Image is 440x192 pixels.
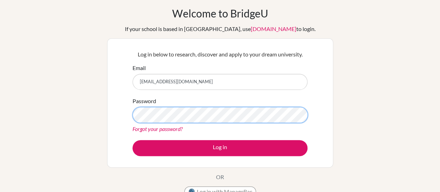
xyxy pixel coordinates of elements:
div: If your school is based in [GEOGRAPHIC_DATA], use to login. [125,25,315,33]
button: Log in [133,140,307,156]
a: Forgot your password? [133,125,183,132]
p: Log in below to research, discover and apply to your dream university. [133,50,307,59]
p: OR [216,173,224,181]
h1: Welcome to BridgeU [172,7,268,20]
label: Email [133,64,146,72]
label: Password [133,97,156,105]
a: [DOMAIN_NAME] [251,25,296,32]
